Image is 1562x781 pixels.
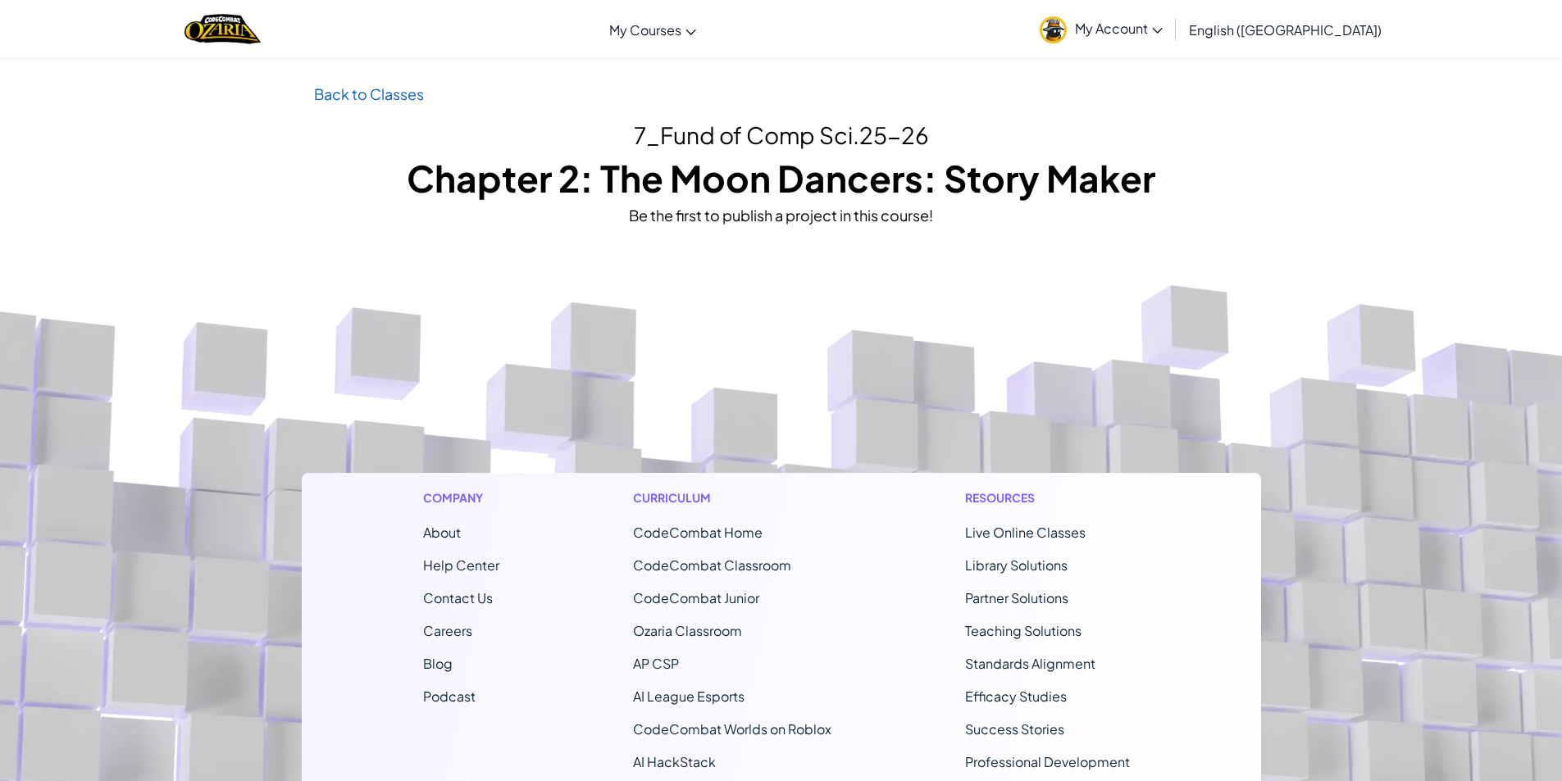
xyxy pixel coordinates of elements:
[184,12,261,46] img: Home
[965,655,1095,672] a: Standards Alignment
[633,489,831,506] h1: Curriculum
[1189,21,1382,39] span: English ([GEOGRAPHIC_DATA])
[1040,16,1067,43] img: avatar
[609,21,681,39] span: My Courses
[965,753,1130,770] a: Professional Development
[423,556,499,574] a: Help Center
[601,7,704,52] a: My Courses
[965,589,1068,606] a: Partner Solutions
[314,152,1249,203] h1: Chapter 2: The Moon Dancers: Story Maker
[423,655,453,672] a: Blog
[965,556,1068,574] a: Library Solutions
[1075,20,1163,37] span: My Account
[314,84,424,103] a: Back to Classes
[633,556,791,574] a: CodeCombat Classroom
[1031,3,1171,55] a: My Account
[965,688,1067,705] a: Efficacy Studies
[314,118,1249,152] h2: 7_Fund of Comp Sci.25-26
[633,524,763,541] span: CodeCombat Home
[314,203,1249,227] div: Be the first to publish a project in this course!
[423,688,476,705] a: Podcast
[423,622,472,639] a: Careers
[633,720,831,738] a: CodeCombat Worlds on Roblox
[965,622,1082,639] a: Teaching Solutions
[633,753,716,770] a: AI HackStack
[423,489,499,506] h1: Company
[633,655,679,672] a: AP CSP
[965,524,1086,541] a: Live Online Classes
[633,622,742,639] a: Ozaria Classroom
[184,12,261,46] a: Ozaria by CodeCombat logo
[633,688,745,705] a: AI League Esports
[965,489,1140,506] h1: Resources
[423,589,493,606] span: Contact Us
[423,524,461,541] a: About
[633,589,759,606] a: CodeCombat Junior
[965,720,1064,738] a: Success Stories
[1181,7,1390,52] a: English ([GEOGRAPHIC_DATA])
